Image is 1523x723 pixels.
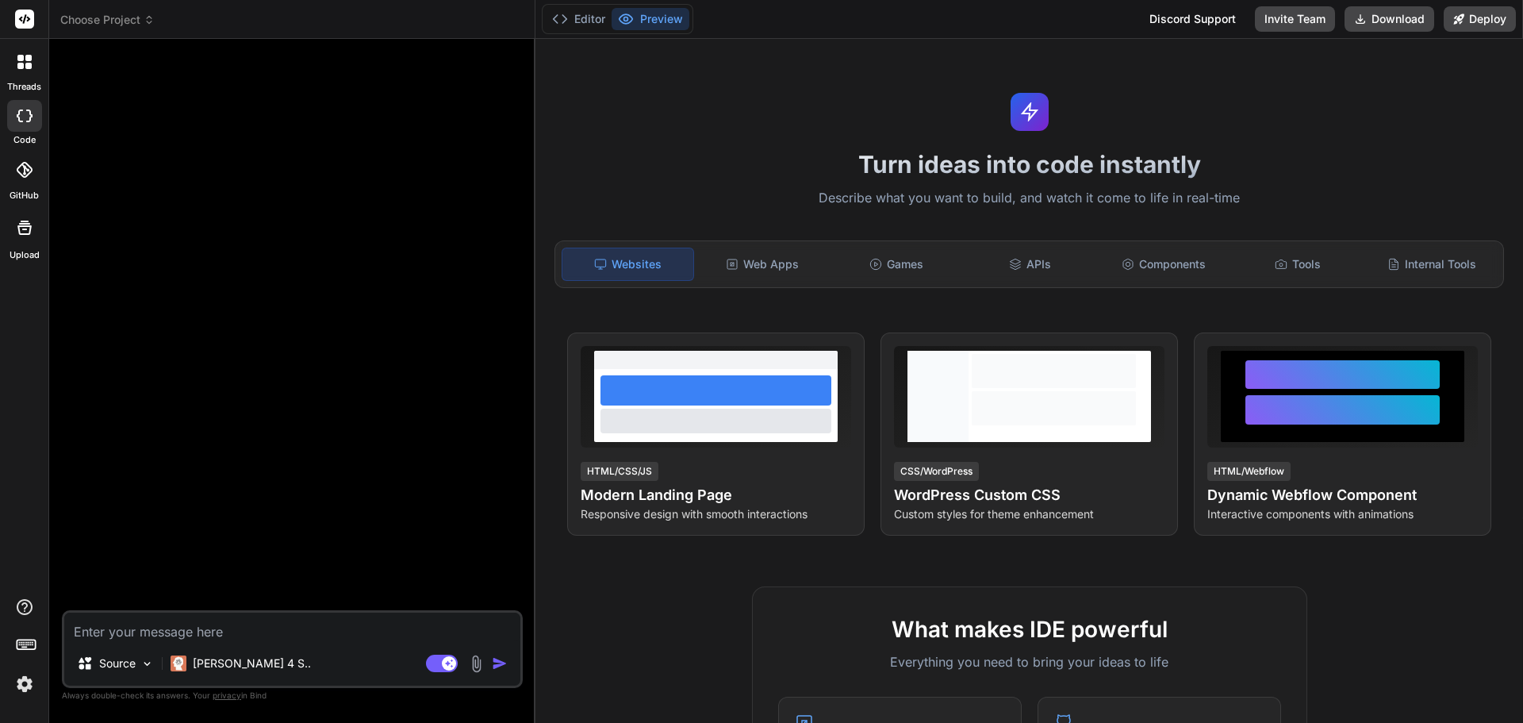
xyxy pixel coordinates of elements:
[1207,506,1478,522] p: Interactive components with animations
[778,613,1281,646] h2: What makes IDE powerful
[1444,6,1516,32] button: Deploy
[62,688,523,703] p: Always double-check its answers. Your in Bind
[171,656,186,671] img: Claude 4 Sonnet
[1366,248,1497,281] div: Internal Tools
[546,8,612,30] button: Editor
[894,484,1164,506] h4: WordPress Custom CSS
[562,248,694,281] div: Websites
[11,671,38,698] img: settings
[467,655,485,673] img: attachment
[581,484,851,506] h4: Modern Landing Page
[213,690,241,700] span: privacy
[1099,248,1230,281] div: Components
[193,656,311,671] p: [PERSON_NAME] 4 S..
[581,506,851,522] p: Responsive design with smooth interactions
[1233,248,1364,281] div: Tools
[894,462,979,481] div: CSS/WordPress
[581,462,658,481] div: HTML/CSS/JS
[697,248,828,281] div: Web Apps
[612,8,689,30] button: Preview
[894,506,1164,522] p: Custom styles for theme enhancement
[778,652,1281,671] p: Everything you need to bring your ideas to life
[965,248,1095,281] div: APIs
[10,248,40,262] label: Upload
[140,657,154,671] img: Pick Models
[1255,6,1335,32] button: Invite Team
[1345,6,1434,32] button: Download
[545,150,1513,179] h1: Turn ideas into code instantly
[99,656,136,671] p: Source
[492,656,508,671] img: icon
[1140,6,1245,32] div: Discord Support
[10,189,39,202] label: GitHub
[545,188,1513,209] p: Describe what you want to build, and watch it come to life in real-time
[831,248,962,281] div: Games
[1207,484,1478,506] h4: Dynamic Webflow Component
[1207,462,1291,481] div: HTML/Webflow
[13,133,36,147] label: code
[7,80,41,94] label: threads
[60,12,155,28] span: Choose Project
